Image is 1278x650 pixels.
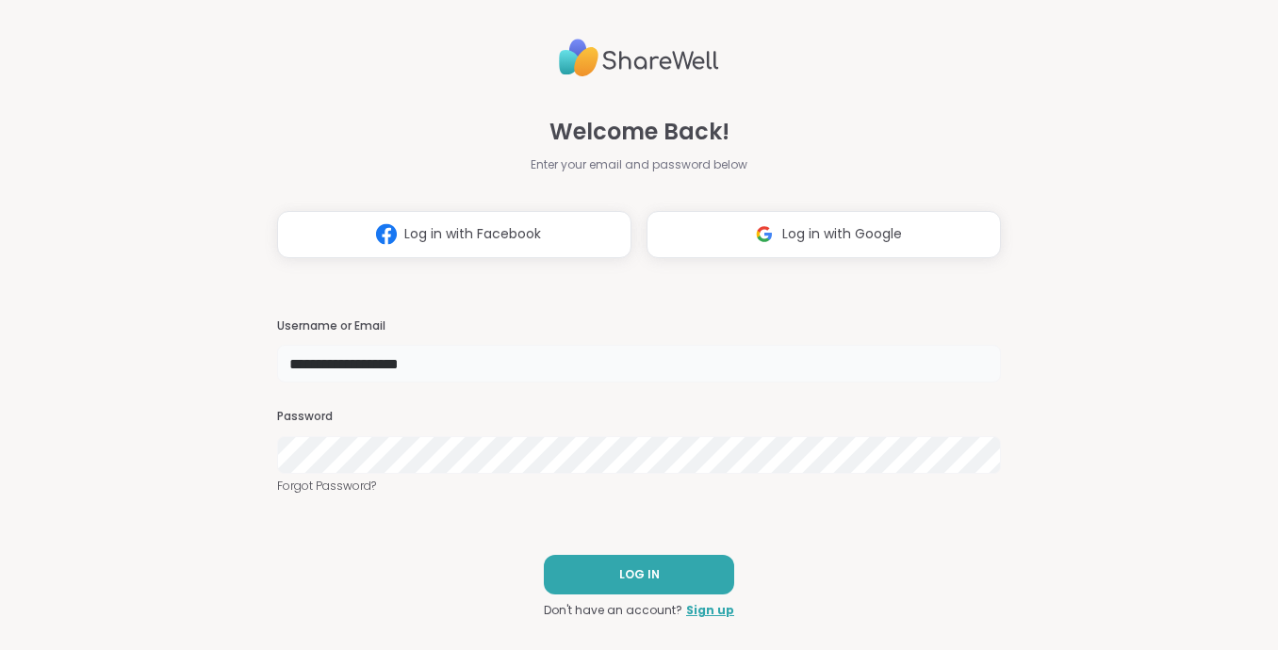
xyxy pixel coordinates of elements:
[619,566,660,583] span: LOG IN
[277,318,1001,334] h3: Username or Email
[549,115,729,149] span: Welcome Back!
[544,602,682,619] span: Don't have an account?
[686,602,734,619] a: Sign up
[531,156,747,173] span: Enter your email and password below
[647,211,1001,258] button: Log in with Google
[277,478,1001,495] a: Forgot Password?
[277,409,1001,425] h3: Password
[544,555,734,594] button: LOG IN
[559,31,719,85] img: ShareWell Logo
[746,217,782,252] img: ShareWell Logomark
[404,224,541,244] span: Log in with Facebook
[369,217,404,252] img: ShareWell Logomark
[782,224,902,244] span: Log in with Google
[277,211,631,258] button: Log in with Facebook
